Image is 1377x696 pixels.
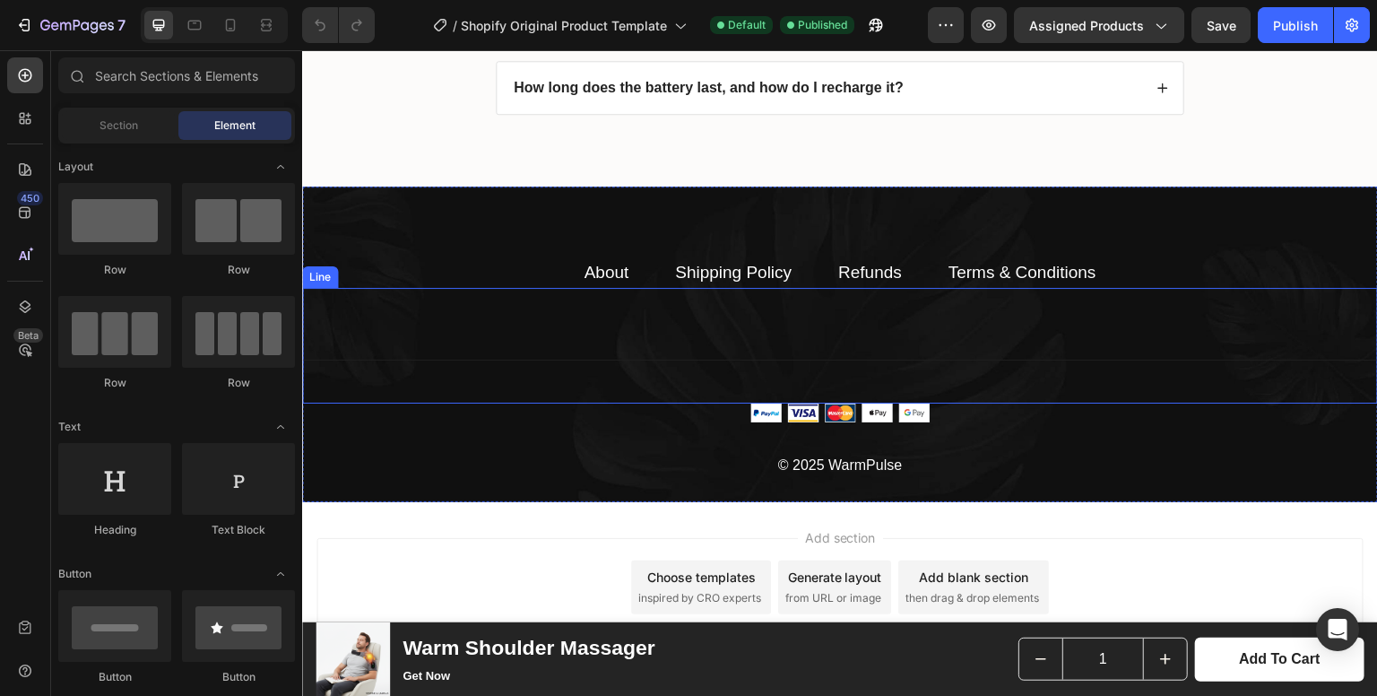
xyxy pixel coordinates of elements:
[58,375,171,391] div: Row
[302,7,375,43] div: Undo/Redo
[182,522,295,538] div: Text Block
[760,588,842,630] input: quantity
[58,419,81,435] span: Text
[603,540,737,556] span: then drag & drop elements
[798,17,847,33] span: Published
[58,566,91,582] span: Button
[617,518,726,536] div: Add blank section
[58,669,171,685] div: Button
[728,17,766,33] span: Default
[214,117,255,134] span: Element
[58,522,171,538] div: Heading
[345,518,454,536] div: Choose templates
[646,213,794,231] a: Terms & Conditions
[7,7,134,43] button: 7
[717,588,760,630] button: decrement
[1273,16,1318,35] div: Publish
[58,159,93,175] span: Layout
[336,540,459,556] span: inspired by CRO experts
[17,191,43,205] div: 450
[483,540,579,556] span: from URL or image
[453,16,457,35] span: /
[13,328,43,343] div: Beta
[212,30,602,45] strong: How long does the battery last, and how do I recharge it?
[117,14,126,36] p: 7
[281,213,326,231] a: About
[1029,16,1144,35] span: Assigned Products
[1014,7,1184,43] button: Assigned Products
[496,478,581,497] span: Add section
[266,413,295,441] span: Toggle open
[266,152,295,181] span: Toggle open
[536,213,600,231] a: Refunds
[373,213,489,231] a: Shipping Policy
[58,262,171,278] div: Row
[100,117,138,134] span: Section
[182,262,295,278] div: Row
[302,50,1377,696] iframe: Design area
[461,16,667,35] span: Shopify Original Product Template
[448,353,628,372] img: Alt Image
[937,600,1018,619] div: Add to cart
[1191,7,1251,43] button: Save
[1207,18,1236,33] span: Save
[266,560,295,588] span: Toggle open
[893,587,1062,631] button: Add to cart
[486,518,580,536] div: Generate layout
[58,57,295,93] input: Search Sections & Elements
[1316,608,1359,651] div: Open Intercom Messenger
[2,403,1074,429] p: © 2025 WarmPulse
[182,669,295,685] div: Button
[1258,7,1333,43] button: Publish
[4,219,32,235] div: Line
[182,375,295,391] div: Row
[842,588,885,630] button: increment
